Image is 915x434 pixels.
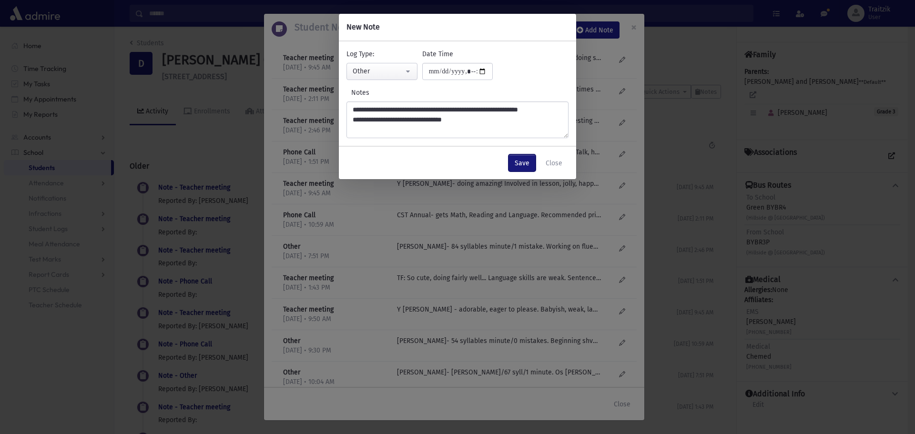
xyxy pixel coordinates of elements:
button: Close [539,154,569,172]
button: Save [508,154,536,172]
button: Other [346,63,417,80]
label: Date Time [422,49,453,59]
h6: New Note [346,21,380,33]
label: Log Type: [346,49,374,59]
div: Other [353,66,404,76]
label: Notes [346,88,384,98]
